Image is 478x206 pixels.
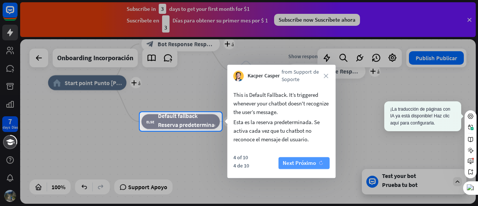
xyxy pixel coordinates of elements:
[158,121,221,128] sider-trans-text: Reserva predeterminada
[282,68,324,83] span: from Support
[233,154,249,172] div: 4 of 10
[324,74,330,78] i: close
[233,119,320,143] sider-trans-text: Esta es la reserva predeterminada. Se activa cada vez que tu chatbot no reconoce el mensaje del u...
[158,112,215,131] span: Default fallback
[282,68,319,83] sider-trans-text: de Soporte
[233,91,330,144] div: This is Default Fallback. It’s triggered whenever your chatbot doesn't recognize the user’s message.
[248,72,280,80] span: Kacper
[295,160,316,167] sider-trans-text: Próximo
[233,163,249,169] sider-trans-text: 4 de 10
[279,157,330,169] button: NextPróximo
[146,118,154,125] i: block_fallback
[264,72,280,79] sider-trans-text: Casper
